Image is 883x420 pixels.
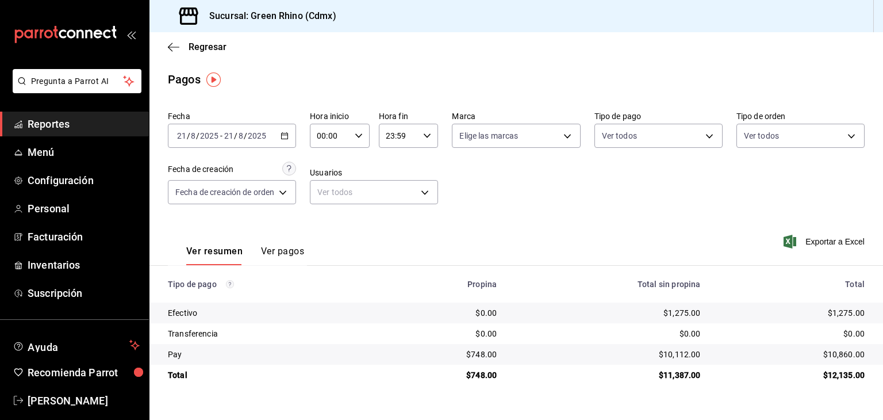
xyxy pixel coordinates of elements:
svg: Los pagos realizados con Pay y otras terminales son montos brutos. [226,280,234,288]
label: Usuarios [310,169,438,177]
div: $0.00 [719,328,865,339]
div: $10,860.00 [719,349,865,360]
input: -- [176,131,187,140]
img: Tooltip marker [206,72,221,87]
div: $1,275.00 [719,307,865,319]
span: Configuración [28,173,140,188]
a: Pregunta a Parrot AI [8,83,141,96]
div: Total [719,280,865,289]
div: Pagos [168,71,201,88]
span: Personal [28,201,140,216]
span: Suscripción [28,285,140,301]
div: $0.00 [515,328,700,339]
input: ---- [199,131,219,140]
span: Menú [28,144,140,160]
span: Fecha de creación de orden [175,186,274,198]
span: / [187,131,190,140]
button: Regresar [168,41,226,52]
span: / [244,131,247,140]
div: navigation tabs [186,246,304,265]
label: Hora fin [379,112,439,120]
label: Fecha [168,112,296,120]
span: / [234,131,237,140]
label: Hora inicio [310,112,370,120]
div: Fecha de creación [168,163,233,175]
h3: Sucursal: Green Rhino (Cdmx) [200,9,336,23]
span: Pregunta a Parrot AI [31,75,124,87]
div: Pay [168,349,374,360]
div: $10,112.00 [515,349,700,360]
button: Pregunta a Parrot AI [13,69,141,93]
span: Ver todos [602,130,637,142]
div: $0.00 [393,307,497,319]
div: Total [168,369,374,381]
button: open_drawer_menu [126,30,136,39]
div: Transferencia [168,328,374,339]
span: - [220,131,222,140]
span: Elige las marcas [459,130,518,142]
div: Efectivo [168,307,374,319]
label: Tipo de pago [594,112,723,120]
input: -- [238,131,244,140]
span: Recomienda Parrot [28,365,140,380]
span: Regresar [189,41,226,52]
span: Ver todos [744,130,779,142]
div: $0.00 [393,328,497,339]
input: -- [224,131,234,140]
button: Ver resumen [186,246,243,265]
span: Facturación [28,229,140,245]
button: Exportar a Excel [786,235,865,249]
label: Marca [452,112,580,120]
input: -- [190,131,196,140]
span: Reportes [28,116,140,132]
div: Total sin propina [515,280,700,289]
div: $11,387.00 [515,369,700,381]
div: $748.00 [393,349,497,360]
div: Propina [393,280,497,289]
label: Tipo de orden [736,112,865,120]
div: $1,275.00 [515,307,700,319]
input: ---- [247,131,267,140]
div: $12,135.00 [719,369,865,381]
span: Inventarios [28,257,140,273]
div: Ver todos [310,180,438,204]
div: $748.00 [393,369,497,381]
span: Ayuda [28,338,125,352]
span: / [196,131,199,140]
div: Tipo de pago [168,280,374,289]
span: [PERSON_NAME] [28,393,140,408]
button: Ver pagos [261,246,304,265]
